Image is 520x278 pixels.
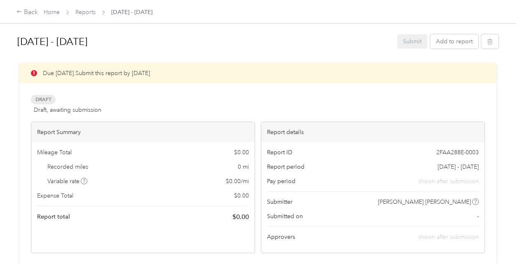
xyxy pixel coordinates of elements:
[37,148,72,157] span: Mileage Total
[234,191,249,200] span: $ 0.00
[474,232,520,278] iframe: Everlance-gr Chat Button Frame
[477,212,479,221] span: -
[37,212,70,221] span: Report total
[267,233,295,241] span: Approvers
[267,163,305,171] span: Report period
[47,163,88,171] span: Recorded miles
[261,122,485,142] div: Report details
[31,95,56,104] span: Draft
[19,63,497,83] div: Due [DATE]. Submit this report by [DATE]
[226,177,249,186] span: $ 0.00 / mi
[267,177,295,186] span: Pay period
[418,177,479,186] span: shown after submission
[232,212,249,222] span: $ 0.00
[418,233,479,240] span: shown after submission
[438,163,479,171] span: [DATE] - [DATE]
[234,148,249,157] span: $ 0.00
[17,32,391,52] h1: Sep 1 - 30, 2025
[75,9,96,16] a: Reports
[430,34,478,49] button: Add to report
[47,177,88,186] span: Variable rate
[31,122,255,142] div: Report Summary
[34,106,101,114] span: Draft, awaiting submission
[267,198,293,206] span: Submitter
[267,212,303,221] span: Submitted on
[267,148,293,157] span: Report ID
[436,148,479,157] span: 2FAA288E-0003
[378,198,471,206] span: [PERSON_NAME] [PERSON_NAME]
[44,9,60,16] a: Home
[111,8,152,16] span: [DATE] - [DATE]
[16,7,38,17] div: Back
[238,163,249,171] span: 0 mi
[37,191,73,200] span: Expense Total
